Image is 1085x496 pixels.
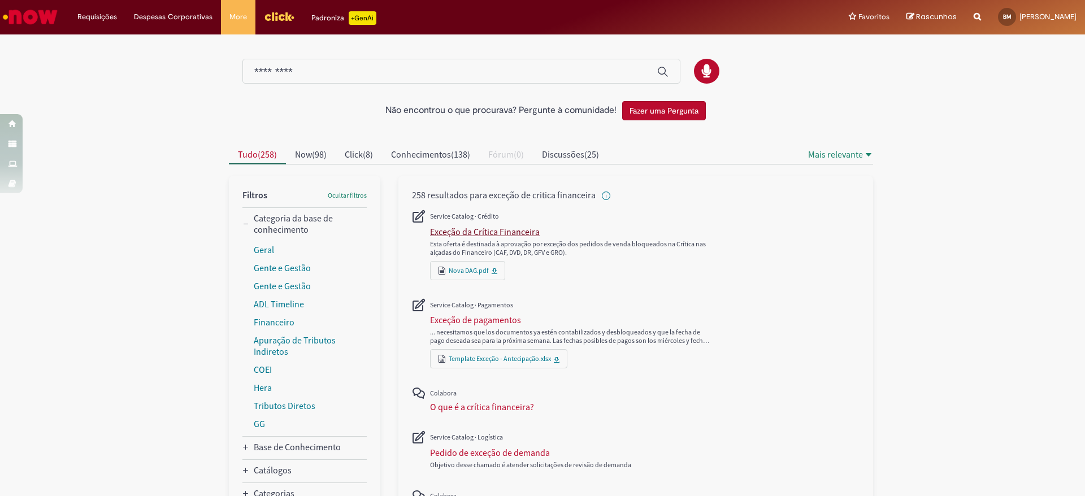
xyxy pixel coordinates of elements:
span: More [229,11,247,23]
span: Rascunhos [916,11,957,22]
p: +GenAi [349,11,376,25]
span: Favoritos [858,11,889,23]
img: click_logo_yellow_360x200.png [264,8,294,25]
span: Despesas Corporativas [134,11,212,23]
span: BM [1003,13,1012,20]
div: Padroniza [311,11,376,25]
a: Rascunhos [906,12,957,23]
span: Requisições [77,11,117,23]
h2: Não encontrou o que procurava? Pergunte à comunidade! [385,106,617,116]
span: [PERSON_NAME] [1019,12,1077,21]
button: Fazer uma Pergunta [622,101,706,120]
img: ServiceNow [1,6,59,28]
